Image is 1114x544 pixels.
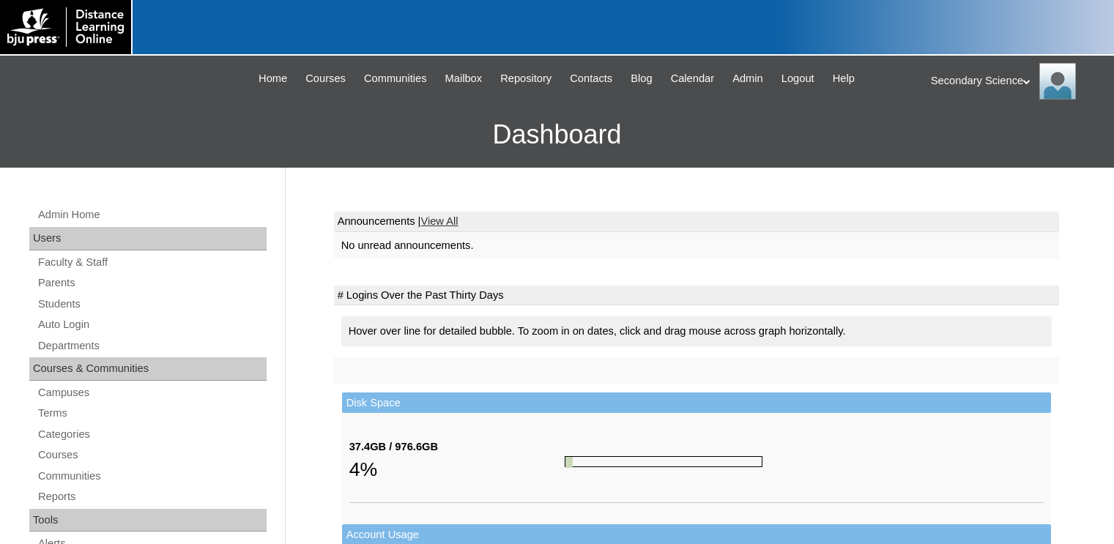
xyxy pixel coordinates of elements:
a: Blog [623,70,659,87]
a: Reports [37,488,267,506]
a: Admin [725,70,770,87]
a: Help [825,70,862,87]
td: # Logins Over the Past Thirty Days [334,286,1059,306]
div: 4% [349,455,565,484]
a: Students [37,295,267,313]
div: Hover over line for detailed bubble. To zoom in on dates, click and drag mouse across graph horiz... [341,316,1052,346]
span: Admin [732,70,763,87]
a: Repository [493,70,559,87]
a: Calendar [664,70,721,87]
span: Contacts [570,70,612,87]
span: Courses [305,70,346,87]
span: Mailbox [445,70,483,87]
a: Auto Login [37,316,267,334]
td: Disk Space [342,392,1051,414]
span: Blog [631,70,652,87]
div: Tools [29,509,267,532]
a: Terms [37,404,267,422]
a: Campuses [37,384,267,402]
td: No unread announcements. [334,232,1059,259]
a: Mailbox [438,70,490,87]
span: Logout [781,70,814,87]
img: Secondary Science Health [1039,63,1076,100]
div: Courses & Communities [29,357,267,381]
span: Help [833,70,855,87]
a: Categories [37,425,267,444]
a: Departments [37,337,267,355]
img: logo-white.png [7,7,124,47]
span: Calendar [671,70,714,87]
span: Communities [364,70,427,87]
h3: Dashboard [7,102,1107,168]
a: Courses [298,70,353,87]
a: Courses [37,446,267,464]
td: Announcements | [334,212,1059,232]
a: Parents [37,274,267,292]
a: Logout [774,70,822,87]
a: Contacts [562,70,620,87]
div: Users [29,227,267,250]
a: Communities [37,467,267,485]
div: Secondary Science [931,63,1099,100]
a: View All [420,215,458,227]
a: Faculty & Staff [37,253,267,272]
div: 37.4GB / 976.6GB [349,439,565,455]
a: Communities [357,70,434,87]
a: Admin Home [37,206,267,224]
span: Home [259,70,287,87]
a: Home [251,70,294,87]
span: Repository [500,70,552,87]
